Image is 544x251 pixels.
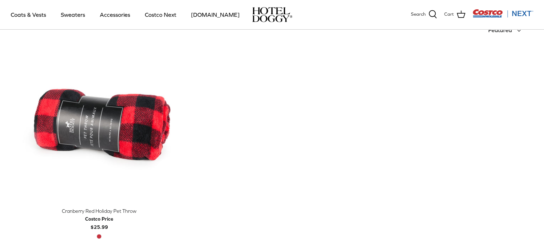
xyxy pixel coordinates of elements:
[18,207,180,215] div: Cranberry Red Holiday Pet Throw
[252,7,292,22] img: hoteldoggycom
[85,215,113,223] div: Costco Price
[85,215,113,230] b: $25.99
[472,9,533,18] img: Costco Next
[411,10,437,19] a: Search
[488,22,526,38] button: Featured
[18,42,180,204] a: Cranberry Red Holiday Pet Throw
[411,11,426,18] span: Search
[472,14,533,19] a: Visit Costco Next
[444,10,465,19] a: Cart
[4,2,53,27] a: Coats & Vests
[18,207,180,231] a: Cranberry Red Holiday Pet Throw Costco Price$25.99
[185,2,246,27] a: [DOMAIN_NAME]
[54,2,92,27] a: Sweaters
[138,2,183,27] a: Costco Next
[93,2,137,27] a: Accessories
[488,27,512,33] span: Featured
[444,11,454,18] span: Cart
[252,7,292,22] a: hoteldoggy.com hoteldoggycom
